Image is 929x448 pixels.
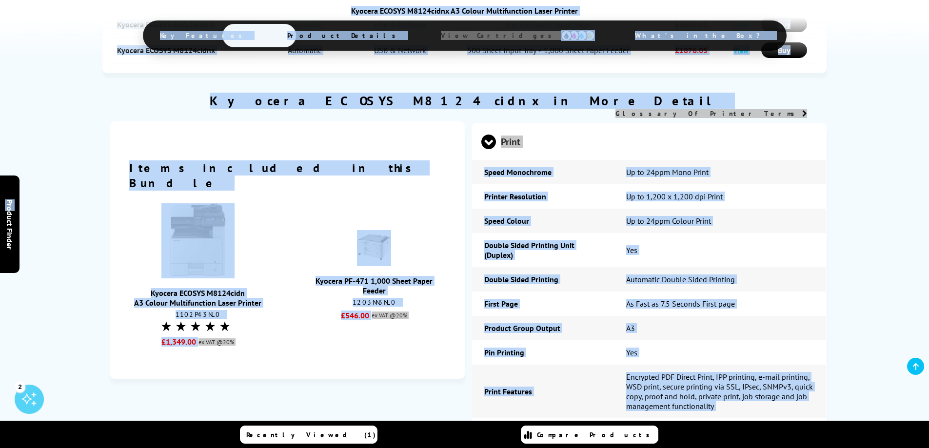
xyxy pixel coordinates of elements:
small: ex VAT @20% [369,311,407,320]
small: ex VAT @20% [196,337,234,347]
img: Kyocera ECOSYS M8124cidn [161,203,235,276]
td: Speed Monochrome [472,160,613,184]
td: Product Group Output [472,316,613,340]
span: Product Details [273,24,415,47]
span: Compare Products [537,430,655,439]
img: cmyk-icon.svg [561,30,595,41]
td: Speed Colour [472,209,613,233]
span: Key Features [145,24,262,47]
h2: Items included in this Bundle [129,160,445,191]
strong: £546.00 [341,311,369,320]
td: Print Features [472,365,613,418]
div: 1102P43NL0 [134,310,261,319]
td: Up to 24ppm Mono Print [614,160,827,184]
div: 2 [15,381,25,392]
td: Automatic Double Sided Printing [614,267,827,292]
a: Recently Viewed (1) [240,426,377,444]
div: 1203NN3NL0 [308,298,440,307]
h2: Kyocera ECOSYS M8124cidnx in More Detail [102,93,827,109]
td: Up to 24ppm Colour Print [614,209,827,233]
span: View Cartridges [426,23,610,48]
td: Yes [614,340,827,365]
td: Double Sided Printing [472,267,613,292]
td: First Page [472,292,613,316]
a: Kyocera PF-471 1,000 Sheet Paper Feeder [316,276,433,295]
td: A3 [614,316,827,340]
a: Glossary Of Printer Terms [615,109,807,118]
span: Product Finder [5,199,15,249]
img: Kyocera PF-471 1,000 Sheet Paper Feeder [357,230,391,264]
span: Recently Viewed (1) [246,430,376,439]
td: Encrypted PDF Direct Print, IPP printing, e-mail printing, WSD print, secure printing via SSL, IP... [614,365,827,418]
td: As Fast as 7.5 Seconds First page [614,292,827,316]
td: Up to 1,200 x 1,200 dpi Print [614,184,827,209]
td: Pin Printing [472,340,613,365]
a: Compare Products [521,426,658,444]
strong: £1,349.00 [161,337,196,347]
td: Double Sided Printing Unit (Duplex) [472,233,613,267]
td: Yes [614,233,827,267]
td: Printer Resolution [472,184,613,209]
div: Kyocera ECOSYS M8124cidnx A3 Colour Multifunction Laser Printer [123,6,806,16]
span: Print [481,123,818,160]
span: What’s in the Box? [620,24,784,47]
a: Kyocera ECOSYS M8124cidnA3 Colour Multifunction Laser Printer [134,288,261,308]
